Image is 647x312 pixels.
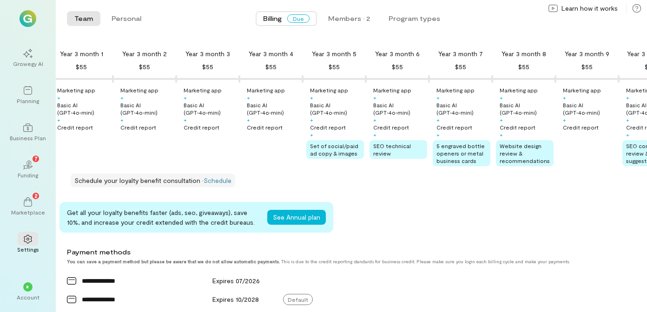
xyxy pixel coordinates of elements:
div: Basic AI (GPT‑4o‑mini) [310,101,364,116]
div: Credit report [563,123,599,131]
a: Funding [11,153,45,186]
span: Expires 07/2026 [212,277,260,285]
div: + [247,116,250,123]
div: Credit report [184,123,219,131]
span: Learn how it works [561,4,618,13]
div: + [436,116,440,123]
div: Year 3 month 9 [565,49,609,58]
div: $55 [455,61,466,72]
strong: You can save a payment method but please be aware that we do not allow automatic payments. [67,259,280,264]
div: $55 [76,61,87,72]
div: + [120,116,124,123]
div: Year 3 month 5 [312,49,357,58]
div: Credit report [310,123,346,131]
a: Growegy AI [11,41,45,75]
div: Marketing app [184,86,222,94]
div: Year 3 month 6 [375,49,420,58]
div: Settings [17,246,39,253]
a: Planning [11,78,45,112]
div: + [500,94,503,101]
div: Payment methods [67,247,585,257]
button: Personal [104,11,149,26]
button: Program types [381,11,448,26]
div: + [626,131,629,138]
div: + [626,116,629,123]
div: $55 [518,61,529,72]
div: $55 [202,61,213,72]
div: Account [17,293,40,301]
div: Members · 2 [328,14,370,23]
div: Credit report [120,123,156,131]
div: *Account [11,275,45,308]
div: $55 [392,61,403,72]
div: + [373,116,376,123]
div: Marketing app [373,86,411,94]
div: Business Plan [10,134,46,142]
div: This is due to the credit reporting standards for business credit. Please make sure you login eac... [67,259,585,264]
div: Year 3 month 2 [122,49,167,58]
div: Marketing app [310,86,348,94]
span: Billing [263,14,282,23]
a: Settings [11,227,45,260]
div: Marketing app [247,86,285,94]
button: Members · 2 [321,11,377,26]
div: Marketing app [500,86,538,94]
span: Website design review & recommendations [500,143,550,164]
div: Basic AI (GPT‑4o‑mini) [57,101,111,116]
div: + [57,94,60,101]
div: Credit report [247,123,283,131]
div: Basic AI (GPT‑4o‑mini) [373,101,427,116]
div: Basic AI (GPT‑4o‑mini) [436,101,490,116]
a: Schedule [204,176,231,184]
button: Team [67,11,100,26]
div: $55 [581,61,593,72]
span: SEO technical review [373,143,411,156]
div: Credit report [373,123,409,131]
div: Basic AI (GPT‑4o‑mini) [184,101,238,116]
span: 2 [34,191,38,200]
div: Funding [18,171,38,179]
div: + [310,116,313,123]
div: Marketing app [563,86,601,94]
div: Marketing app [120,86,158,94]
div: Basic AI (GPT‑4o‑mini) [563,101,617,116]
div: Get all your loyalty benefits faster (ads, seo, giveaways), save 10%, and increase your credit ex... [67,208,260,227]
div: Basic AI (GPT‑4o‑mini) [120,101,174,116]
div: + [563,94,566,101]
div: Credit report [500,123,535,131]
span: Due [287,14,310,23]
span: Set of social/paid ad copy & images [310,143,358,156]
div: + [500,131,503,138]
span: 5 engraved bottle openers or metal business cards [436,143,485,164]
div: + [436,94,440,101]
div: Basic AI (GPT‑4o‑mini) [247,101,301,116]
div: + [436,131,440,138]
div: + [563,116,566,123]
button: BillingDue [256,11,317,26]
div: Marketplace [11,208,45,216]
div: $55 [329,61,340,72]
span: Schedule your loyalty benefit consultation · [74,176,204,184]
div: + [120,94,124,101]
div: Credit report [436,123,472,131]
div: Year 3 month 8 [502,49,546,58]
div: + [247,94,250,101]
div: Marketing app [436,86,475,94]
a: Marketplace [11,190,45,223]
div: $55 [265,61,277,72]
div: Basic AI (GPT‑4o‑mini) [500,101,554,116]
div: + [373,131,376,138]
span: 7 [34,154,38,162]
span: Default [283,294,313,305]
div: Year 3 month 3 [185,49,230,58]
div: + [373,94,376,101]
div: Year 3 month 4 [249,49,293,58]
div: + [626,94,629,101]
div: + [310,94,313,101]
div: + [184,116,187,123]
div: Credit report [57,123,93,131]
a: Business Plan [11,116,45,149]
div: + [57,116,60,123]
div: + [500,116,503,123]
div: Year 3 month 7 [438,49,483,58]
